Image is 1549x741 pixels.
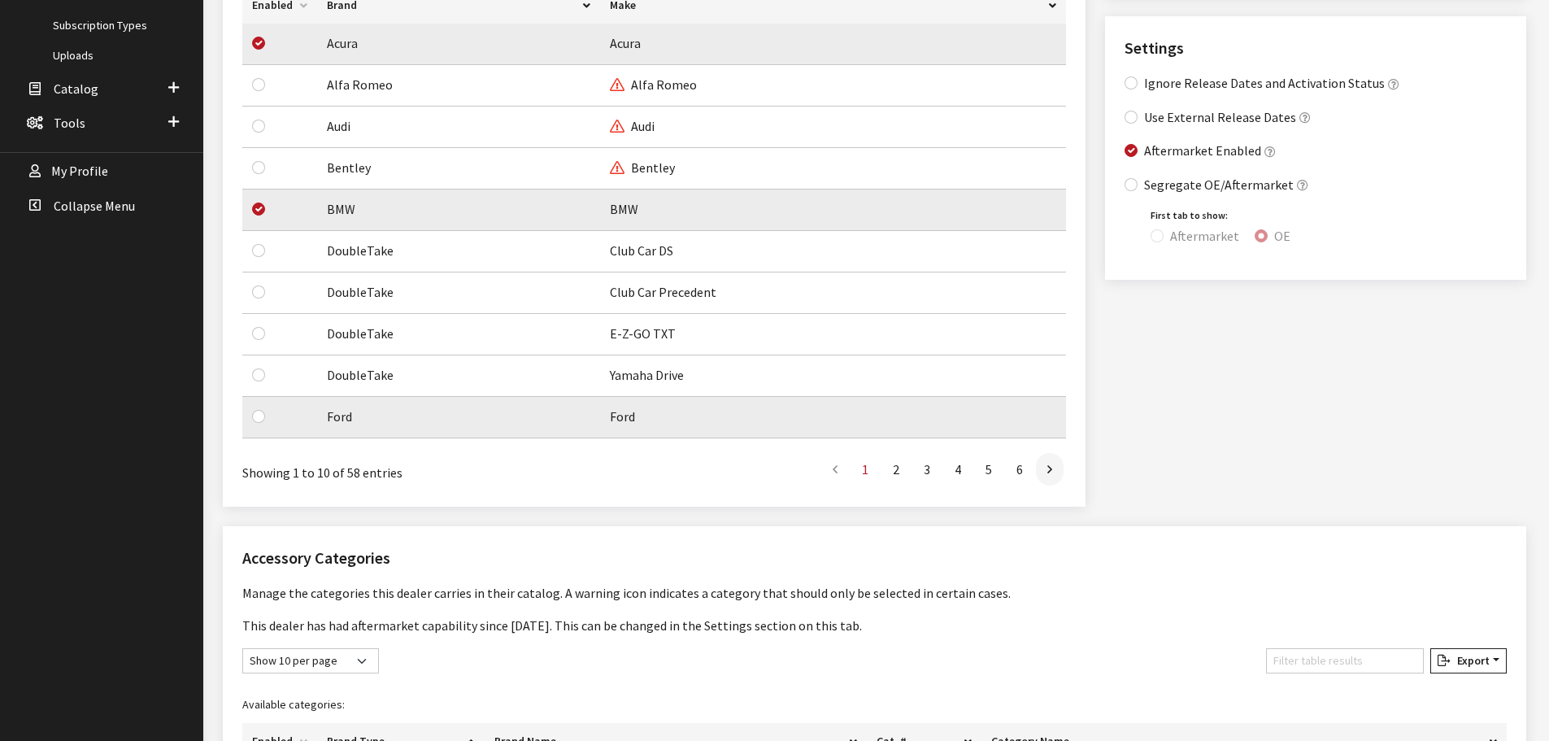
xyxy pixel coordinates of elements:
[881,453,911,486] a: 2
[610,120,624,133] i: No OE accessories
[610,159,675,176] span: Bentley
[317,65,600,107] td: Alfa Romeo
[943,453,972,486] a: 4
[1151,208,1507,223] legend: First tab to show:
[252,120,265,133] input: Enable Make
[974,453,1003,486] a: 5
[610,79,624,92] i: No OE accessories
[252,286,265,299] input: Enable Make
[1005,453,1034,486] a: 6
[252,37,265,50] input: Disable Make
[242,687,1507,723] caption: Available categories:
[317,231,600,272] td: DoubleTake
[252,327,265,340] input: Enable Make
[317,148,600,190] td: Bentley
[317,190,600,231] td: BMW
[252,244,265,257] input: Enable Make
[252,410,265,423] input: Enable Make
[1144,175,1294,194] label: Segregate OE/Aftermarket
[242,616,1507,635] p: This dealer has had aftermarket capability since [DATE]. This can be changed in the Settings sect...
[51,163,108,180] span: My Profile
[1170,226,1239,246] label: Aftermarket
[1274,226,1290,246] label: OE
[851,453,880,486] a: 1
[317,24,600,65] td: Acura
[242,546,1507,570] h2: Accessory Categories
[317,272,600,314] td: DoubleTake
[1266,648,1424,673] input: Filter table results
[317,355,600,397] td: DoubleTake
[252,368,265,381] input: Enable Make
[1144,107,1296,127] label: Use External Release Dates
[610,325,676,342] span: E-Z-GO TXT
[610,284,716,300] span: Club Car Precedent
[317,397,600,438] td: Ford
[242,451,574,482] div: Showing 1 to 10 of 58 entries
[1144,73,1385,93] label: Ignore Release Dates and Activation Status
[1125,36,1507,60] h2: Settings
[1451,653,1490,668] span: Export
[610,118,655,134] span: Audi
[54,81,98,97] span: Catalog
[242,583,1507,603] p: Manage the categories this dealer carries in their catalog. A warning icon indicates a category t...
[610,408,635,425] span: Ford
[54,198,135,214] span: Collapse Menu
[610,162,624,175] i: No OE accessories
[317,107,600,148] td: Audi
[610,201,638,217] span: BMW
[317,314,600,355] td: DoubleTake
[610,367,684,383] span: Yamaha Drive
[1144,141,1261,160] label: Aftermarket Enabled
[54,115,85,131] span: Tools
[912,453,942,486] a: 3
[1430,648,1507,673] button: Export
[252,161,265,174] input: Enable Make
[610,76,697,93] span: Alfa Romeo
[610,242,673,259] span: Club Car DS
[252,203,265,216] input: Disable Make
[252,78,265,91] input: Enable Make
[610,35,641,51] span: Acura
